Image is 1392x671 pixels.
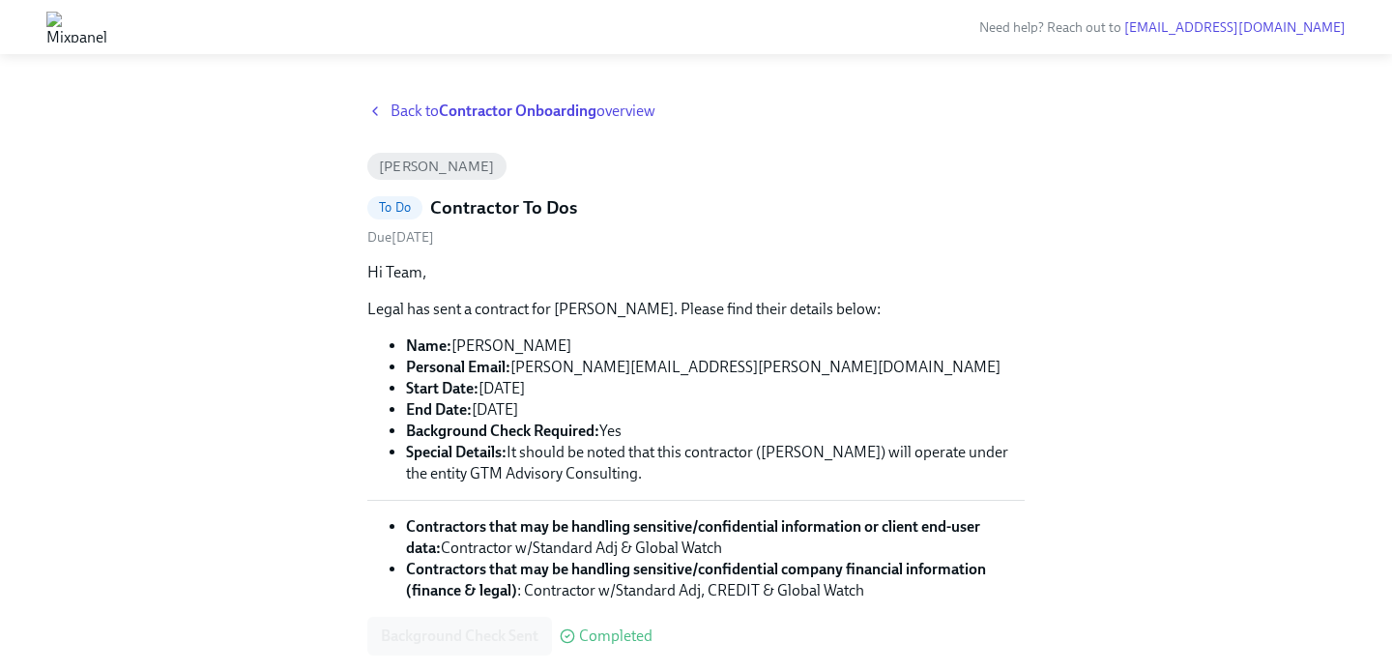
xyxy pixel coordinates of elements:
span: Back to overview [391,101,655,122]
p: Hi Team, [367,262,1025,283]
li: [PERSON_NAME] [406,335,1025,357]
a: Back toContractor Onboardingoverview [367,101,1025,122]
span: Saturday, September 27th 2025, 9:00 am [367,229,434,246]
strong: Start Date: [406,379,478,397]
strong: Background Check Required: [406,422,599,440]
strong: Contractor Onboarding [439,102,596,120]
strong: End Date: [406,400,472,419]
span: [PERSON_NAME] [367,160,507,174]
li: [DATE] [406,378,1025,399]
h5: Contractor To Dos [430,195,577,220]
a: [EMAIL_ADDRESS][DOMAIN_NAME] [1124,19,1346,36]
span: Completed [579,628,652,644]
li: : Contractor w/Standard Adj, CREDIT & Global Watch [406,559,1025,601]
li: Yes [406,421,1025,442]
li: [DATE] [406,399,1025,421]
p: Legal has sent a contract for [PERSON_NAME]. Please find their details below: [367,299,1025,320]
strong: Contractors that may be handling sensitive/confidential information or client end-user data: [406,517,980,557]
li: [PERSON_NAME][EMAIL_ADDRESS][PERSON_NAME][DOMAIN_NAME] [406,357,1025,378]
img: Mixpanel [46,12,107,43]
span: Need help? Reach out to [979,19,1346,36]
li: Contractor w/Standard Adj & Global Watch [406,516,1025,559]
strong: Special Details: [406,443,507,461]
span: To Do [367,200,422,215]
strong: Name: [406,336,451,355]
strong: Contractors that may be handling sensitive/confidential company financial information (finance & ... [406,560,986,599]
li: It should be noted that this contractor ([PERSON_NAME]) will operate under the entity GTM Advisor... [406,442,1025,484]
strong: Personal Email: [406,358,510,376]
